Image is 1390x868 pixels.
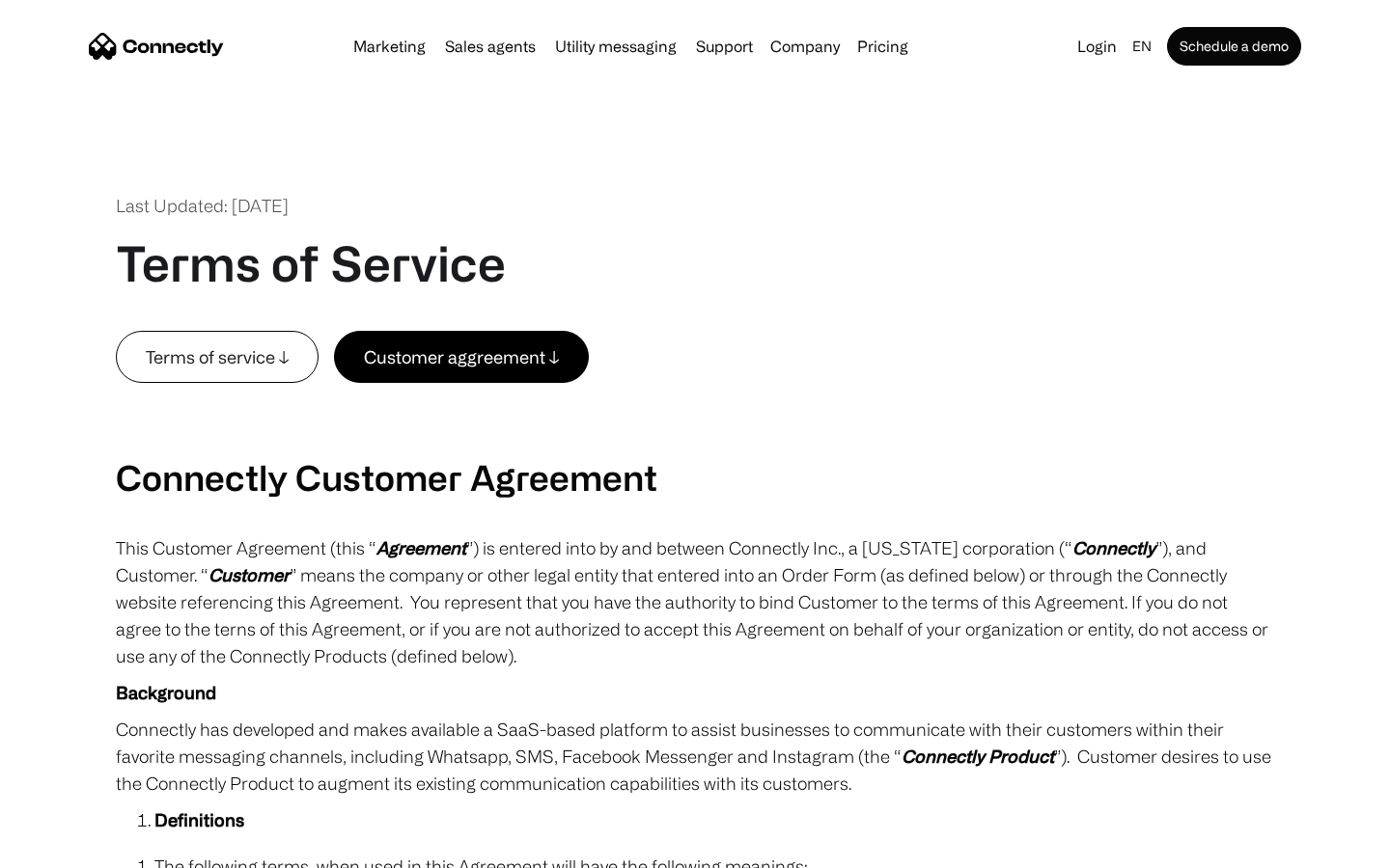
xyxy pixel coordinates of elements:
[116,420,1274,447] p: ‍
[154,810,244,829] strong: Definitions
[1072,538,1155,557] em: Connectly
[208,565,290,584] em: Customer
[770,33,840,60] div: Company
[902,746,1054,766] em: Connectly Product
[364,343,559,370] div: Customer aggreement ↓
[849,39,916,54] a: Pricing
[146,343,289,370] div: Terms of service ↓
[547,39,684,54] a: Utility messaging
[116,383,1274,410] p: ‍
[346,39,433,54] a: Marketing
[1167,27,1301,66] a: Schedule a demo
[39,834,116,861] ul: Language list
[116,456,1274,498] h2: Connectly Customer Agreement
[19,832,116,861] aside: Language selected: English
[116,683,216,702] strong: Background
[116,193,289,219] div: Last Updated: [DATE]
[376,538,466,557] em: Agreement
[116,716,1274,797] p: Connectly has developed and makes available a SaaS-based platform to assist businesses to communi...
[688,39,761,54] a: Support
[116,234,506,292] h1: Terms of Service
[1070,33,1125,60] a: Login
[1132,33,1152,60] div: en
[437,39,543,54] a: Sales agents
[116,534,1274,669] p: This Customer Agreement (this “ ”) is entered into by and between Connectly Inc., a [US_STATE] co...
